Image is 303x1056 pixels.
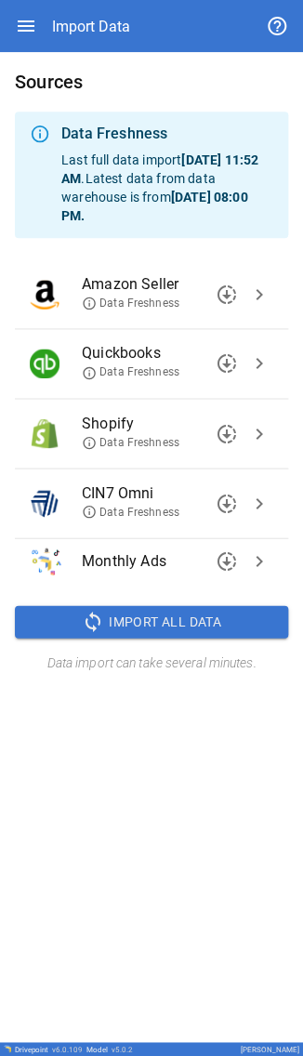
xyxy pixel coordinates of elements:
[82,434,179,450] span: Data Freshness
[216,422,238,444] span: downloading
[30,349,59,378] img: Quickbooks
[30,280,59,310] img: Amazon Seller
[30,418,59,448] img: Shopify
[82,364,179,380] span: Data Freshness
[86,1045,133,1053] div: Model
[61,190,247,223] b: [DATE] 08:00 PM .
[61,123,273,145] div: Data Freshness
[15,67,288,97] h6: Sources
[61,152,258,186] b: [DATE] 11:52 AM
[241,1045,299,1053] div: [PERSON_NAME]
[15,1045,83,1053] div: Drivepoint
[82,412,244,434] span: Shopify
[52,1045,83,1053] span: v 6.0.109
[248,422,270,444] span: chevron_right
[248,352,270,375] span: chevron_right
[112,1045,133,1053] span: v 5.0.2
[82,273,244,296] span: Amazon Seller
[82,342,244,364] span: Quickbooks
[82,296,179,311] span: Data Freshness
[15,605,288,639] button: Import All Data
[216,284,238,306] span: downloading
[82,549,244,572] span: Monthly Ads
[82,610,104,632] span: sync
[52,18,130,35] div: Import Data
[15,653,288,673] h6: Data import can take several minutes.
[216,492,238,514] span: downloading
[82,504,179,520] span: Data Freshness
[216,352,238,375] span: downloading
[61,151,273,225] p: Last full data import . Latest data from data warehouse is from
[248,284,270,306] span: chevron_right
[82,482,244,504] span: CIN7 Omni
[109,610,221,633] span: Import All Data
[248,492,270,514] span: chevron_right
[4,1044,11,1051] img: Drivepoint
[248,549,270,572] span: chevron_right
[30,546,63,575] img: Monthly Ads
[30,488,59,518] img: CIN7 Omni
[216,549,238,572] span: downloading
